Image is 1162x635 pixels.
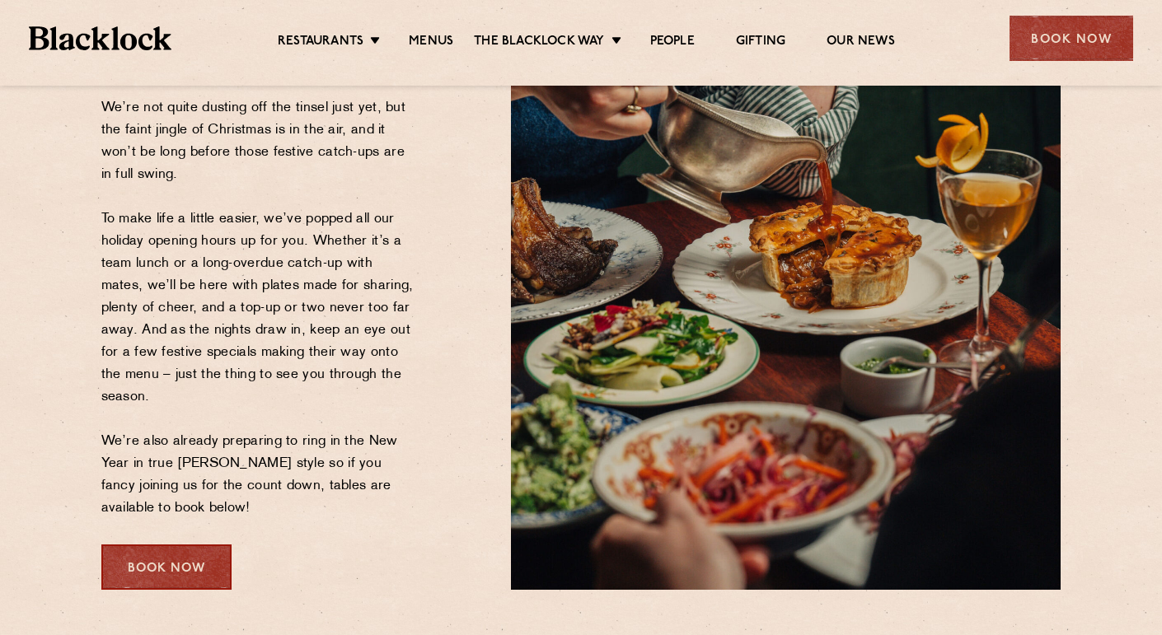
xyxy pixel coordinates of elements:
[736,34,785,52] a: Gifting
[101,97,417,520] p: We’re not quite dusting off the tinsel just yet, but the faint jingle of Christmas is in the air,...
[29,26,171,50] img: BL_Textured_Logo-footer-cropped.svg
[409,34,453,52] a: Menus
[1010,16,1133,61] div: Book Now
[101,544,232,590] div: Book Now
[278,34,363,52] a: Restaurants
[474,34,604,52] a: The Blacklock Way
[650,34,695,52] a: People
[827,34,895,52] a: Our News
